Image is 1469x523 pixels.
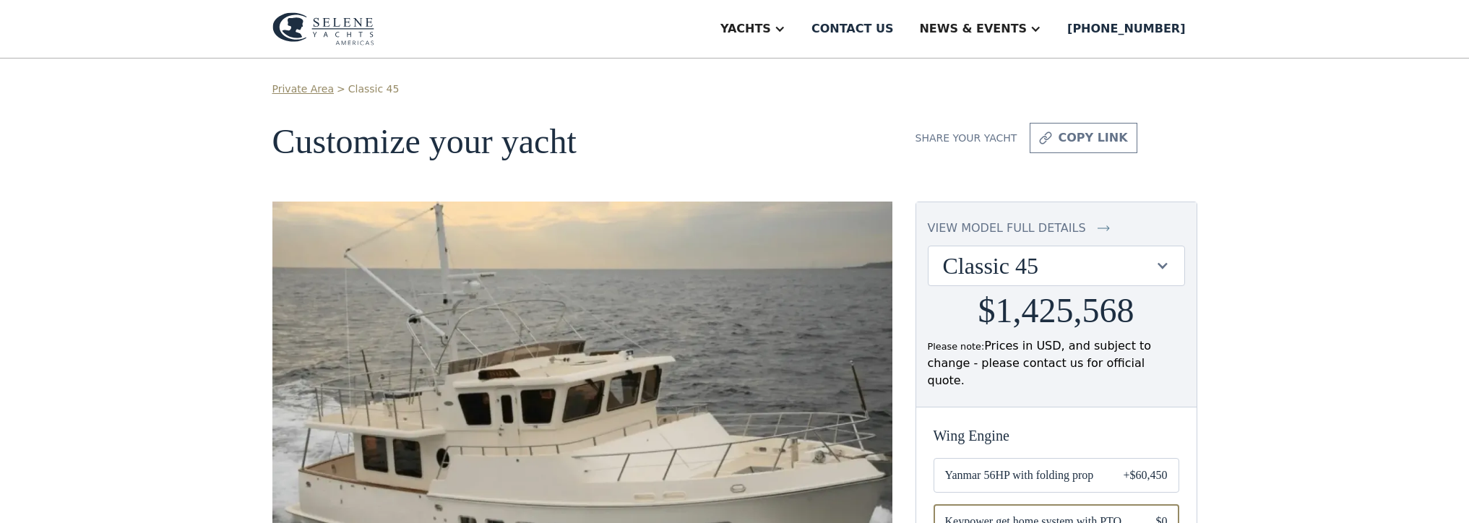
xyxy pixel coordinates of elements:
div: Prices in USD, and subject to change - please contact us for official quote. [928,337,1185,389]
img: icon [1039,129,1052,147]
div: copy link [1058,129,1127,147]
div: Classic 45 [929,246,1184,285]
img: logo [272,12,374,46]
a: Private Area [272,82,334,97]
a: view model full details [928,220,1185,237]
div: Yachts [720,20,771,38]
span: Please note: [928,341,985,352]
div: News & EVENTS [919,20,1027,38]
div: +$60,450 [1123,467,1167,484]
div: > [337,82,345,97]
div: view model full details [928,220,1086,237]
div: Contact us [811,20,894,38]
div: [PHONE_NUMBER] [1067,20,1185,38]
h2: $1,425,568 [978,292,1134,330]
img: icon [1098,220,1110,237]
div: Classic 45 [943,252,1155,280]
a: Classic 45 [348,82,400,97]
div: Wing Engine [934,425,1179,446]
span: Yanmar 56HP with folding prop [945,467,1100,484]
h1: Customize your yacht [272,123,892,161]
a: copy link [1030,123,1137,153]
div: Share your yacht [916,131,1017,146]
